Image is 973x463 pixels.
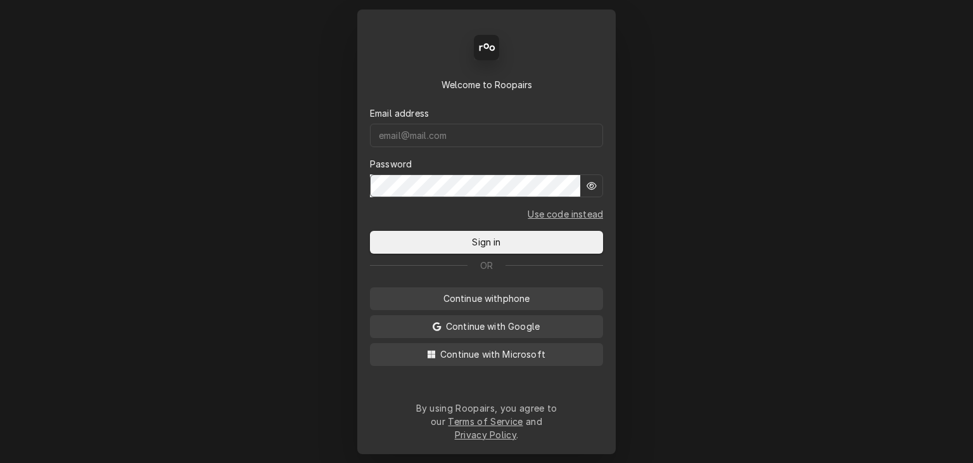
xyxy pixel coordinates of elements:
span: Continue with phone [441,292,533,305]
a: Privacy Policy [455,429,516,440]
button: Continue with Google [370,315,603,338]
span: Continue with Microsoft [438,348,548,361]
a: Terms of Service [448,416,523,427]
div: Welcome to Roopairs [370,78,603,91]
span: Sign in [469,235,503,249]
div: Or [370,259,603,272]
input: email@mail.com [370,124,603,147]
button: Continue withphone [370,287,603,310]
label: Password [370,157,412,171]
span: Continue with Google [443,320,542,333]
label: Email address [370,107,429,120]
a: Go to Email and code form [528,207,603,221]
button: Sign in [370,231,603,254]
div: By using Roopairs, you agree to our and . [416,401,557,441]
button: Continue with Microsoft [370,343,603,366]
